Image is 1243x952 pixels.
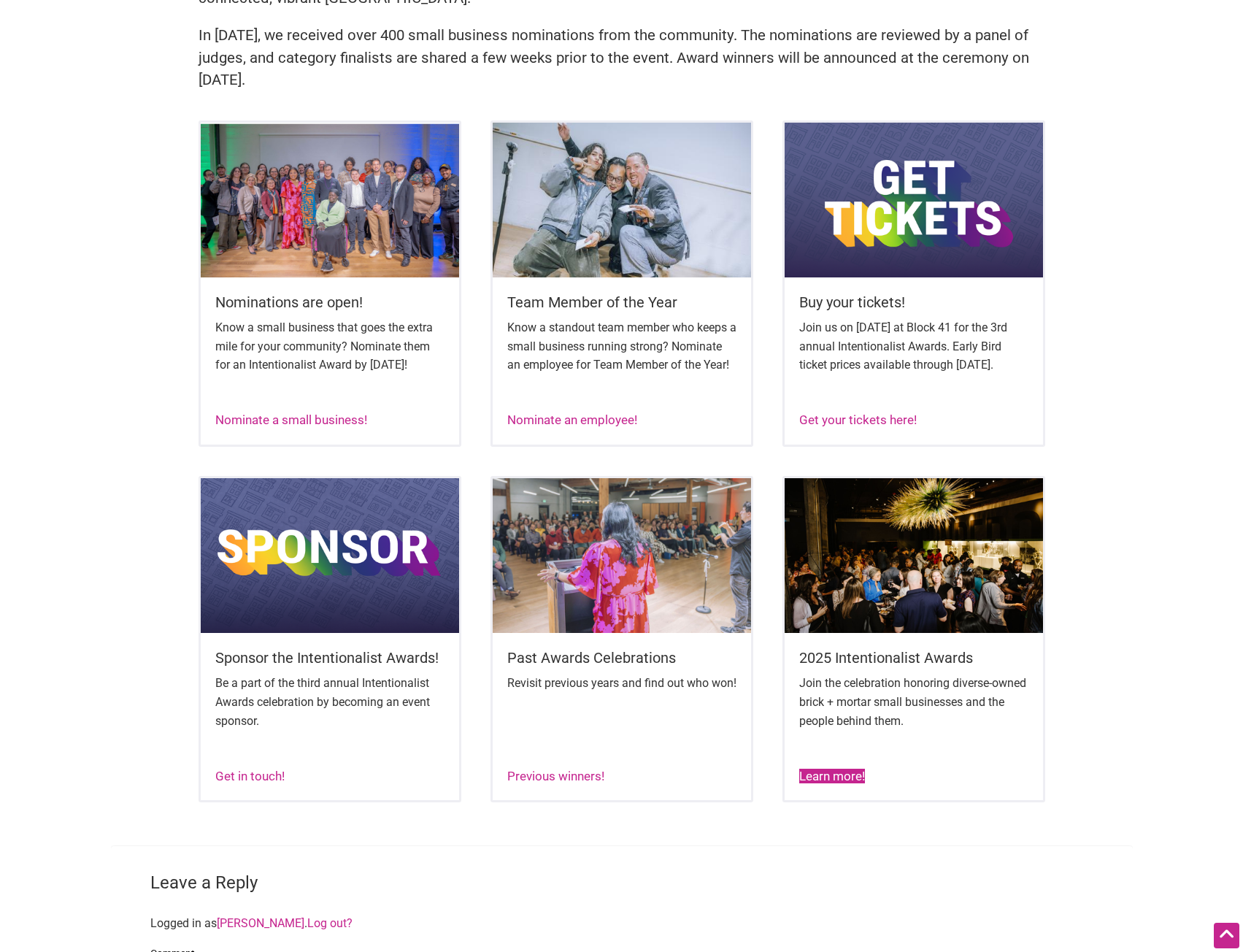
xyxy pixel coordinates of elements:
[799,674,1028,730] p: Join the celebration honoring diverse-owned brick + mortar small businesses and the people behind...
[799,648,1028,668] h5: 2025 Intentionalist Awards
[507,318,736,375] p: Know a standout team member who keeps a small business running strong? Nominate an employee for T...
[215,674,445,730] p: Be a part of the third annual Intentionalist Awards celebration by becoming an event sponsor.
[215,648,445,668] h5: Sponsor the Intentionalist Awards!
[507,674,736,693] p: Revisit previous years and find out who won!
[215,769,285,783] a: Get in touch!
[507,769,604,783] a: Previous winners!
[507,292,736,312] h5: Team Member of the Year
[507,648,736,668] h5: Past Awards Celebrations
[215,318,445,375] p: Know a small business that goes the extra mile for your community? Nominate them for an Intention...
[799,412,917,427] a: Get your tickets here!
[150,871,1093,896] h3: Leave a Reply
[199,24,1045,91] p: In [DATE], we received over 400 small business nominations from the community. The nominations ar...
[799,318,1028,375] p: Join us on [DATE] at Block 41 for the 3rd annual Intentionalist Awards. Early Bird ticket prices ...
[150,914,1093,933] p: Logged in as .
[799,292,1028,312] h5: Buy your tickets!
[215,412,367,427] a: Nominate a small business!
[215,292,445,312] h5: Nominations are open!
[307,916,353,930] a: Log out?
[217,916,304,930] a: [PERSON_NAME]
[507,412,637,427] a: Nominate an employee!
[1214,923,1239,948] div: Scroll Back to Top
[799,769,865,783] a: Learn more!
